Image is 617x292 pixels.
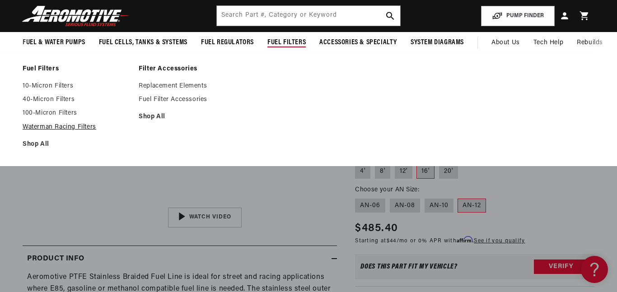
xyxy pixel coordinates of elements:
button: Verify [534,260,589,274]
a: Shop All [23,140,130,148]
a: Waterman Racing Filters [23,123,130,131]
span: Tech Help [533,38,563,48]
a: 100-Micron Filters [23,109,130,117]
button: PUMP FINDER [481,6,555,26]
summary: Fuel Regulators [194,32,261,53]
span: Fuel Filters [267,38,306,47]
summary: Rebuilds [570,32,610,54]
a: Filter Accessories [139,65,246,73]
label: 16' [416,164,435,179]
a: 40-Micron Filters [23,96,130,104]
span: Fuel & Water Pumps [23,38,85,47]
input: Search by Part Number, Category or Keyword [217,6,401,26]
span: Fuel Cells, Tanks & Systems [99,38,187,47]
label: AN-08 [390,198,420,213]
span: Affirm [457,236,472,243]
span: $44 [387,238,397,244]
h2: Product Info [27,253,84,265]
label: AN-12 [458,198,486,213]
summary: Accessories & Specialty [313,32,404,53]
a: Fuel Filter Accessories [139,96,246,104]
a: Shop All [139,113,246,121]
label: 20' [439,164,458,179]
a: About Us [485,32,527,54]
label: 12' [395,164,412,179]
span: Rebuilds [577,38,603,48]
label: AN-06 [355,198,385,213]
label: 8' [375,164,390,179]
summary: Fuel Filters [261,32,313,53]
summary: Product Info [23,246,337,272]
summary: Fuel & Water Pumps [16,32,92,53]
span: Accessories & Specialty [319,38,397,47]
summary: Tech Help [527,32,570,54]
span: $485.40 [355,220,398,236]
div: Does This part fit My vehicle? [360,263,458,270]
button: search button [380,6,400,26]
span: System Diagrams [411,38,464,47]
label: 4' [355,164,370,179]
a: See if you qualify - Learn more about Affirm Financing (opens in modal) [474,238,525,244]
summary: System Diagrams [404,32,471,53]
span: About Us [491,39,520,46]
a: Replacement Elements [139,82,246,90]
img: Aeromotive [19,5,132,27]
a: 10-Micron Filters [23,82,130,90]
summary: Fuel Cells, Tanks & Systems [92,32,194,53]
legend: Choose your AN Size: [355,185,420,194]
span: Fuel Regulators [201,38,254,47]
a: Fuel Filters [23,65,130,73]
p: Starting at /mo or 0% APR with . [355,236,525,245]
label: AN-10 [425,198,453,213]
